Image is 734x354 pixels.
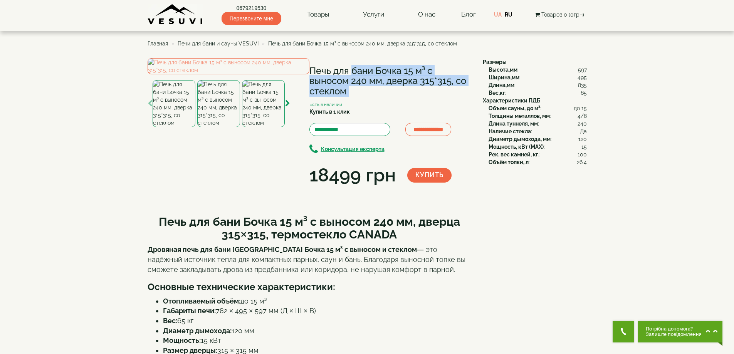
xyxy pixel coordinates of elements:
b: Мощность, кВт (MAX) [489,144,544,150]
b: Диаметр дымохода: [163,327,232,335]
div: : [489,89,587,97]
div: : [489,143,587,151]
span: 4/8 [578,112,587,120]
b: Наличие стекла [489,128,531,134]
a: Товары [299,6,337,23]
span: Да [580,128,587,135]
button: Chat button [638,321,722,342]
p: — это надёжный источник тепла для компактных парных, саун и бань. Благодаря выносной топке вы смо... [148,245,471,274]
button: Get Call button [613,321,634,342]
img: Завод VESUVI [148,4,203,25]
b: Габариты печи: [163,307,216,315]
a: RU [505,12,512,18]
b: Длина туннеля, мм [489,121,538,127]
b: Вес,кг [489,90,505,96]
a: UA [494,12,502,18]
a: Блог [461,10,476,18]
span: 15 [581,143,587,151]
button: Купить [407,168,452,183]
span: 835 [578,81,587,89]
b: Длина,мм [489,82,514,88]
b: Ширина,мм [489,74,519,81]
div: : [489,81,587,89]
li: 782 × 495 × 597 мм (Д × Ш × В) [163,306,471,316]
li: 15 кВт [163,336,471,346]
div: 18499 грн [309,162,396,188]
span: 65 [581,89,587,97]
div: : [489,104,587,112]
b: Вес: [163,317,177,325]
b: Объём топки, л [489,159,529,165]
span: 100 [578,151,587,158]
span: 26.4 [577,158,587,166]
b: Мощность: [163,336,201,344]
a: Главная [148,40,168,47]
div: : [489,74,587,81]
span: до 15 [574,104,587,112]
b: Рек. вес камней, кг. [489,151,539,158]
b: Высота,мм [489,67,517,73]
div: : [489,112,587,120]
span: Товаров 0 (0грн) [541,12,584,18]
span: 495 [578,74,587,81]
div: : [489,120,587,128]
b: Объем сауны, до м³ [489,105,540,111]
span: Перезвоните мне [222,12,281,25]
b: Диаметр дымохода, мм [489,136,551,142]
a: 0679219530 [222,4,281,12]
span: 240 [578,120,587,128]
label: Купить в 1 клик [309,108,350,116]
div: : [489,135,587,143]
b: Основные технические характеристики: [148,281,335,292]
b: Толщины металлов, мм [489,113,550,119]
b: Печь для бани Бочка 15 м³ с выносом 240 мм, дверца 315×315, термостекло CANADA [159,215,460,241]
div: : [489,158,587,166]
small: Есть в наличии [309,102,342,107]
a: Услуги [355,6,392,23]
span: 120 [578,135,587,143]
li: 120 мм [163,326,471,336]
span: Потрібна допомога? [646,326,702,332]
strong: Дровяная печь для бани [GEOGRAPHIC_DATA] Бочка 15 м³ с выносом и стеклом [148,245,417,253]
img: Печь для бани Бочка 15 м³ с выносом 240 мм, дверка 315*315, со стеклом [148,58,309,74]
span: Залиште повідомлення [646,332,702,337]
h1: Печь для бани Бочка 15 м³ с выносом 240 мм, дверка 315*315, со стеклом [309,66,471,96]
div: : [489,151,587,158]
li: 65 кг [163,316,471,326]
li: до 15 м³ [163,296,471,306]
b: Консультация експерта [321,146,385,152]
a: Печи для бани и сауны VESUVI [178,40,259,47]
img: Печь для бани Бочка 15 м³ с выносом 240 мм, дверка 315*315, со стеклом [242,80,285,127]
div: : [489,128,587,135]
a: О нас [410,6,443,23]
span: Печь для бани Бочка 15 м³ с выносом 240 мм, дверка 315*315, со стеклом [268,40,457,47]
img: Печь для бани Бочка 15 м³ с выносом 240 мм, дверка 315*315, со стеклом [197,80,240,127]
img: Печь для бани Бочка 15 м³ с выносом 240 мм, дверка 315*315, со стеклом [153,80,195,127]
span: 597 [578,66,587,74]
b: Отопливаемый объём: [163,297,240,305]
div: : [489,66,587,74]
b: Размеры [483,59,507,65]
button: Товаров 0 (0грн) [532,10,586,19]
b: Характеристики ПДБ [483,97,540,104]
